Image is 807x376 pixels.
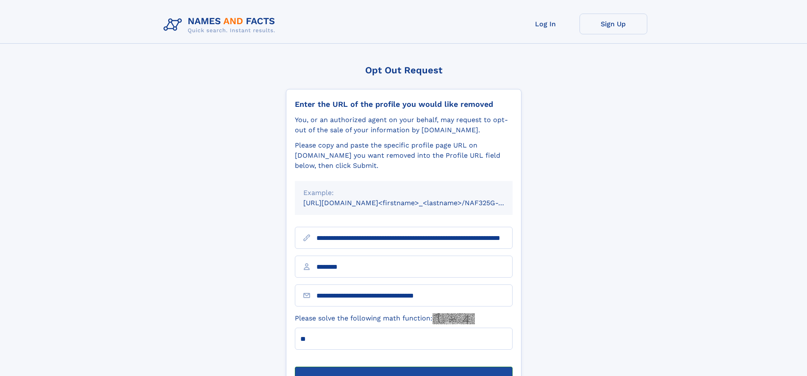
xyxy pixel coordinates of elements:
[286,65,521,75] div: Opt Out Request
[295,100,513,109] div: Enter the URL of the profile you would like removed
[580,14,647,34] a: Sign Up
[160,14,282,36] img: Logo Names and Facts
[303,188,504,198] div: Example:
[295,115,513,135] div: You, or an authorized agent on your behalf, may request to opt-out of the sale of your informatio...
[295,140,513,171] div: Please copy and paste the specific profile page URL on [DOMAIN_NAME] you want removed into the Pr...
[303,199,529,207] small: [URL][DOMAIN_NAME]<firstname>_<lastname>/NAF325G-xxxxxxxx
[512,14,580,34] a: Log In
[295,313,475,324] label: Please solve the following math function:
